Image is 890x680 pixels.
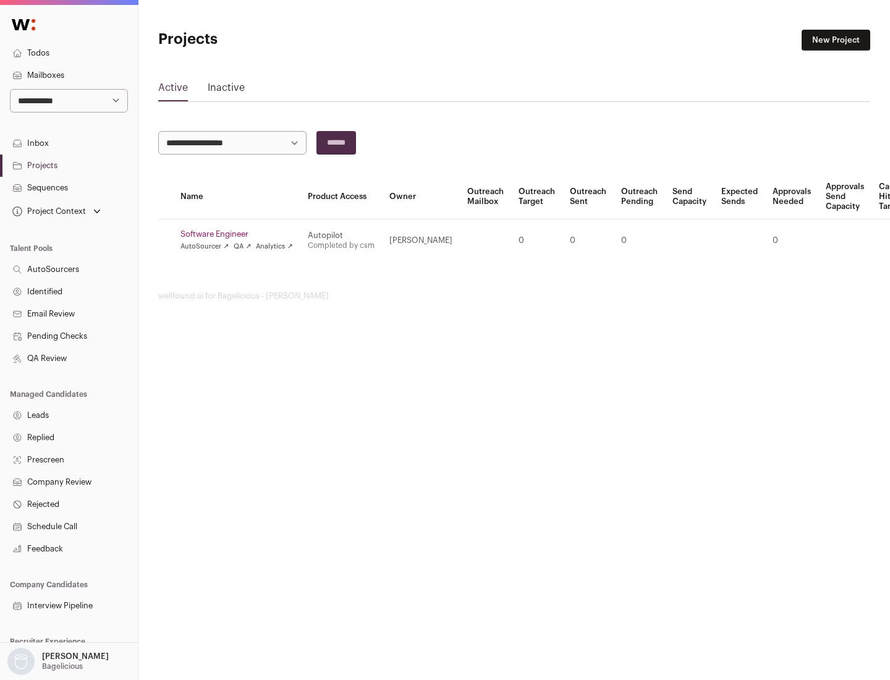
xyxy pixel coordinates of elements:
[614,174,665,219] th: Outreach Pending
[300,174,382,219] th: Product Access
[460,174,511,219] th: Outreach Mailbox
[234,242,251,252] a: QA ↗
[765,174,818,219] th: Approvals Needed
[818,174,871,219] th: Approvals Send Capacity
[5,648,111,675] button: Open dropdown
[256,242,292,252] a: Analytics ↗
[511,219,562,262] td: 0
[511,174,562,219] th: Outreach Target
[208,80,245,100] a: Inactive
[42,652,109,661] p: [PERSON_NAME]
[158,291,870,301] footer: wellfound:ai for Bagelicious - [PERSON_NAME]
[802,30,870,51] a: New Project
[42,661,83,671] p: Bagelicious
[10,203,103,220] button: Open dropdown
[173,174,300,219] th: Name
[562,219,614,262] td: 0
[10,206,86,216] div: Project Context
[308,242,375,249] a: Completed by csm
[180,229,293,239] a: Software Engineer
[614,219,665,262] td: 0
[158,30,396,49] h1: Projects
[382,174,460,219] th: Owner
[180,242,229,252] a: AutoSourcer ↗
[562,174,614,219] th: Outreach Sent
[714,174,765,219] th: Expected Sends
[765,219,818,262] td: 0
[308,231,375,240] div: Autopilot
[5,12,42,37] img: Wellfound
[7,648,35,675] img: nopic.png
[158,80,188,100] a: Active
[665,174,714,219] th: Send Capacity
[382,219,460,262] td: [PERSON_NAME]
